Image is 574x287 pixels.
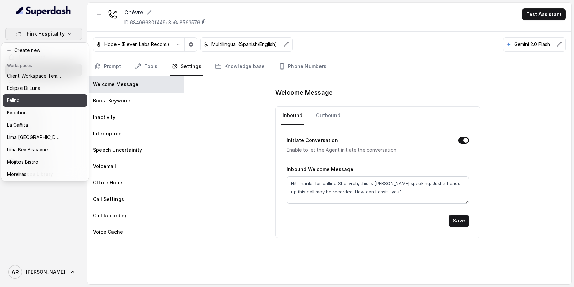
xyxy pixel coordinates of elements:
[7,146,48,154] p: Lima Key Biscayne
[7,96,20,105] p: Felino
[5,28,82,40] button: Think Hospitality
[3,44,87,56] button: Create new
[7,170,26,178] p: Moreiras
[3,59,87,70] header: Workspaces
[7,109,27,117] p: Kyochon
[7,158,38,166] p: Mojitos Bistro
[23,30,65,38] p: Think Hospitality
[7,84,40,92] p: Eclipse Di Luna
[7,121,28,129] p: La Cañita
[7,133,61,141] p: Lima [GEOGRAPHIC_DATA]
[7,72,61,80] p: Client Workspace Template
[1,43,89,181] div: Think Hospitality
